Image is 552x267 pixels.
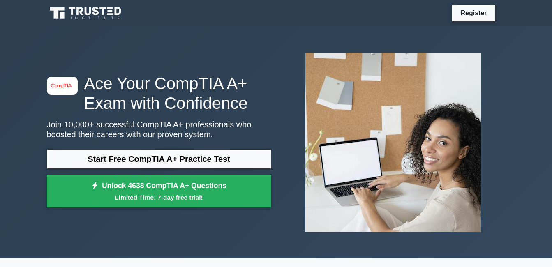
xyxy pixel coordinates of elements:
[455,8,492,18] a: Register
[47,175,271,208] a: Unlock 4638 CompTIA A+ QuestionsLimited Time: 7-day free trial!
[47,74,271,113] h1: Ace Your CompTIA A+ Exam with Confidence
[47,120,271,139] p: Join 10,000+ successful CompTIA A+ professionals who boosted their careers with our proven system.
[47,149,271,169] a: Start Free CompTIA A+ Practice Test
[57,193,261,202] small: Limited Time: 7-day free trial!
